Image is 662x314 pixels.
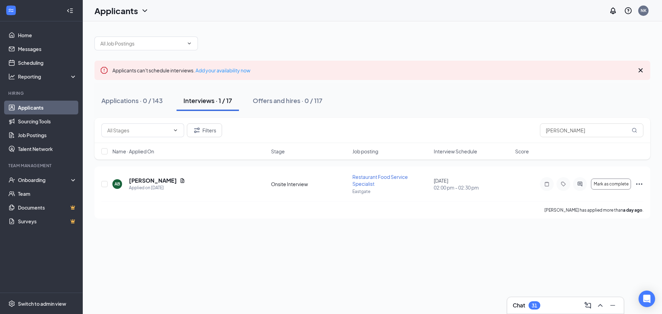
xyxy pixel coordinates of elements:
a: Home [18,28,77,42]
h1: Applicants [94,5,138,17]
span: Restaurant Food Service Specialist [352,174,408,187]
div: Open Intercom Messenger [639,291,655,307]
input: All Stages [107,126,170,134]
div: Onboarding [18,176,71,183]
div: AB [114,181,120,187]
svg: ChevronDown [187,41,192,46]
p: Eastgate [352,189,430,194]
svg: Analysis [8,73,15,80]
div: Applied on [DATE] [129,184,185,191]
input: Search in interviews [540,123,643,137]
svg: WorkstreamLogo [8,7,14,14]
div: Interviews · 1 / 17 [183,96,232,105]
div: [DATE] [434,177,511,191]
a: SurveysCrown [18,214,77,228]
h3: Chat [513,302,525,309]
a: Job Postings [18,128,77,142]
a: Add your availability now [195,67,250,73]
span: Interview Schedule [434,148,477,155]
div: Team Management [8,163,76,169]
button: Filter Filters [187,123,222,137]
svg: Note [543,181,551,187]
svg: UserCheck [8,176,15,183]
p: [PERSON_NAME] has applied more than . [544,207,643,213]
span: Job posting [352,148,378,155]
div: Switch to admin view [18,300,66,307]
span: Mark as complete [594,182,629,186]
svg: Ellipses [635,180,643,188]
svg: Cross [636,66,645,74]
span: Name · Applied On [112,148,154,155]
a: Messages [18,42,77,56]
div: Offers and hires · 0 / 117 [253,96,322,105]
div: Reporting [18,73,77,80]
input: All Job Postings [100,40,184,47]
b: a day ago [623,207,642,213]
svg: ChevronDown [141,7,149,15]
svg: MagnifyingGlass [632,128,637,133]
div: Applications · 0 / 143 [101,96,163,105]
svg: Tag [559,181,568,187]
div: NK [641,8,646,13]
a: Applicants [18,101,77,114]
svg: ComposeMessage [584,301,592,310]
button: ChevronUp [595,300,606,311]
a: Talent Network [18,142,77,156]
svg: ActiveChat [576,181,584,187]
a: DocumentsCrown [18,201,77,214]
span: Score [515,148,529,155]
div: 31 [532,303,537,308]
svg: Collapse [67,7,73,14]
a: Team [18,187,77,201]
svg: Notifications [609,7,617,15]
h5: [PERSON_NAME] [129,177,177,184]
svg: Settings [8,300,15,307]
svg: QuestionInfo [624,7,632,15]
svg: Filter [193,126,201,134]
button: Mark as complete [591,179,631,190]
svg: ChevronUp [596,301,604,310]
button: ComposeMessage [582,300,593,311]
span: Stage [271,148,285,155]
span: Applicants can't schedule interviews. [112,67,250,73]
svg: Error [100,66,108,74]
a: Scheduling [18,56,77,70]
div: Hiring [8,90,76,96]
svg: Minimize [609,301,617,310]
span: 02:00 pm - 02:30 pm [434,184,511,191]
button: Minimize [607,300,618,311]
svg: Document [180,178,185,183]
div: Onsite Interview [271,181,348,188]
a: Sourcing Tools [18,114,77,128]
svg: ChevronDown [173,128,178,133]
